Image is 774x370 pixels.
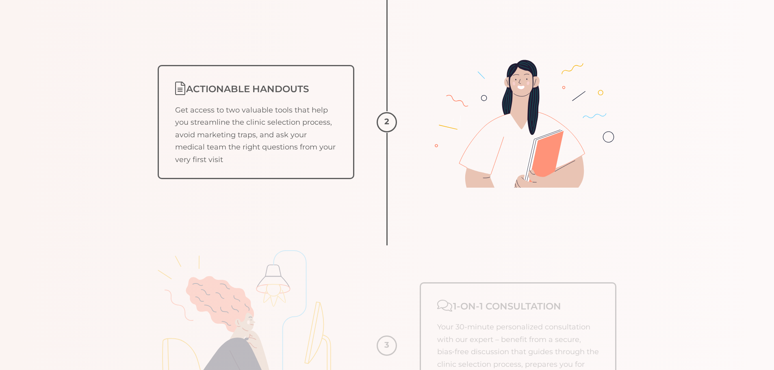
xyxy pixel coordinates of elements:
[377,335,397,356] div: 3
[377,112,397,132] div: 2
[175,104,337,166] div: Get access to two valuable tools that help you streamline the clinic selection process, avoid mar...
[437,299,453,312] span: 
[175,82,186,95] span: 
[437,300,599,313] h4: 1-ON-1 CONSULTATION
[175,82,337,95] h4: ACTIONABLE HANDOUTS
